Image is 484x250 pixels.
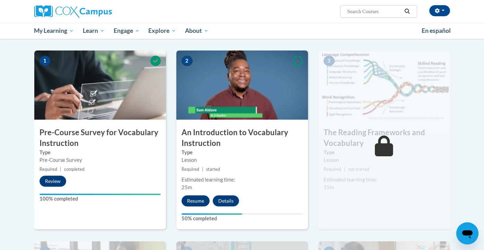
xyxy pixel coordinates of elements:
a: My Learning [30,23,79,39]
div: Your progress [182,213,242,215]
a: About [181,23,213,39]
div: Your progress [39,194,161,195]
a: Explore [144,23,181,39]
img: Course Image [176,50,308,120]
label: 50% completed [182,215,303,222]
span: En español [422,27,451,34]
span: Learn [83,27,105,35]
button: Resume [182,195,210,206]
img: Cox Campus [34,5,112,18]
h3: Pre-Course Survey for Vocabulary Instruction [34,127,166,149]
a: Learn [78,23,109,39]
span: 1 [39,56,51,66]
span: | [344,167,345,172]
div: Lesson [182,156,303,164]
h3: An Introduction to Vocabulary Instruction [176,127,308,149]
span: | [202,167,203,172]
span: Engage [114,27,140,35]
span: | [60,167,61,172]
div: Lesson [324,156,445,164]
span: completed [64,167,85,172]
div: Main menu [24,23,460,39]
span: Required [324,167,341,172]
iframe: Button to launch messaging window [456,222,478,244]
span: 3 [324,56,335,66]
img: Course Image [318,50,450,120]
span: Required [39,167,57,172]
label: Type [324,149,445,156]
button: Review [39,176,66,187]
a: En español [417,24,455,38]
button: Details [213,195,239,206]
div: Pre-Course Survey [39,156,161,164]
span: 15m [324,184,334,190]
a: Cox Campus [34,5,166,18]
div: Estimated learning time: [324,176,445,184]
span: 25m [182,184,192,190]
input: Search Courses [346,7,402,16]
label: Type [39,149,161,156]
span: 2 [182,56,193,66]
label: Type [182,149,303,156]
span: My Learning [34,27,74,35]
span: Required [182,167,199,172]
span: not started [348,167,369,172]
span: About [185,27,209,35]
a: Engage [109,23,144,39]
h3: The Reading Frameworks and Vocabulary [318,127,450,149]
span: Explore [148,27,176,35]
img: Course Image [34,50,166,120]
label: 100% completed [39,195,161,203]
button: Account Settings [429,5,450,16]
div: Estimated learning time: [182,176,303,184]
button: Search [402,7,412,16]
span: started [206,167,220,172]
